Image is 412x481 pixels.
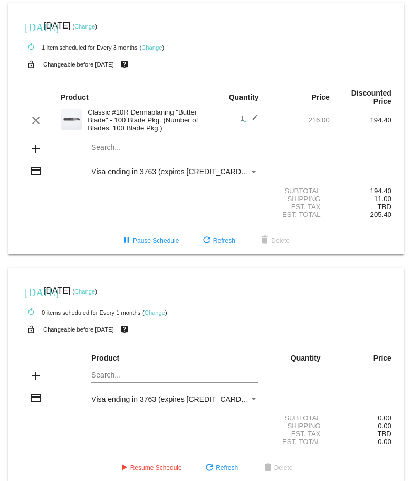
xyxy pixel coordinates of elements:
[262,464,293,471] span: Delete
[268,414,330,422] div: Subtotal
[330,116,391,124] div: 194.40
[25,323,37,336] mat-icon: lock_open
[74,288,95,295] a: Change
[268,116,330,124] div: 216.00
[262,462,274,475] mat-icon: delete
[258,234,271,247] mat-icon: delete
[200,234,213,247] mat-icon: refresh
[91,371,258,380] input: Search...
[43,61,114,68] small: Changeable before [DATE]
[141,44,162,51] a: Change
[91,354,119,362] strong: Product
[30,370,42,382] mat-icon: add
[118,462,130,475] mat-icon: play_arrow
[330,187,391,195] div: 194.40
[378,422,391,430] span: 0.00
[30,114,42,127] mat-icon: clear
[374,195,391,203] span: 11.00
[312,93,330,101] strong: Price
[203,462,216,475] mat-icon: refresh
[61,93,89,101] strong: Product
[91,395,258,403] mat-select: Payment Method
[72,23,97,30] small: ( )
[140,44,165,51] small: ( )
[21,309,140,316] small: 0 items scheduled for Every 1 months
[195,458,246,477] button: Refresh
[91,167,258,176] mat-select: Payment Method
[61,109,82,130] img: dermaplanepro-10r-dermaplaning-blade-up-close.png
[246,114,258,127] mat-icon: edit
[25,41,37,54] mat-icon: autorenew
[43,326,114,333] small: Changeable before [DATE]
[72,288,97,295] small: ( )
[118,323,131,336] mat-icon: live_help
[30,392,42,404] mat-icon: credit_card
[268,438,330,446] div: Est. Total
[118,464,182,471] span: Resume Schedule
[25,20,37,33] mat-icon: [DATE]
[373,354,391,362] strong: Price
[268,430,330,438] div: Est. Tax
[268,187,330,195] div: Subtotal
[25,285,37,298] mat-icon: [DATE]
[200,237,235,244] span: Refresh
[378,203,391,211] span: TBD
[91,144,258,152] input: Search...
[253,458,301,477] button: Delete
[268,422,330,430] div: Shipping
[370,211,391,219] span: 205.40
[192,231,244,250] button: Refresh
[109,458,190,477] button: Resume Schedule
[268,195,330,203] div: Shipping
[378,430,391,438] span: TBD
[203,464,238,471] span: Refresh
[351,89,391,106] strong: Discounted Price
[82,108,206,132] div: Classic #10R Dermaplaning "Butter Blade" - 100 Blade Pkg. (Number of Blades: 100 Blade Pkg.)
[240,115,258,122] span: 1
[74,23,95,30] a: Change
[118,58,131,71] mat-icon: live_help
[268,203,330,211] div: Est. Tax
[258,237,290,244] span: Delete
[30,165,42,177] mat-icon: credit_card
[112,231,187,250] button: Pause Schedule
[25,306,37,319] mat-icon: autorenew
[330,414,391,422] div: 0.00
[91,395,268,403] span: Visa ending in 3763 (expires [CREDIT_CARD_DATA])
[229,93,259,101] strong: Quantity
[21,44,138,51] small: 1 item scheduled for Every 3 months
[30,143,42,155] mat-icon: add
[145,309,165,316] a: Change
[120,234,133,247] mat-icon: pause
[250,231,298,250] button: Delete
[120,237,179,244] span: Pause Schedule
[142,309,167,316] small: ( )
[378,438,391,446] span: 0.00
[25,58,37,71] mat-icon: lock_open
[268,211,330,219] div: Est. Total
[91,167,268,176] span: Visa ending in 3763 (expires [CREDIT_CARD_DATA])
[291,354,321,362] strong: Quantity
